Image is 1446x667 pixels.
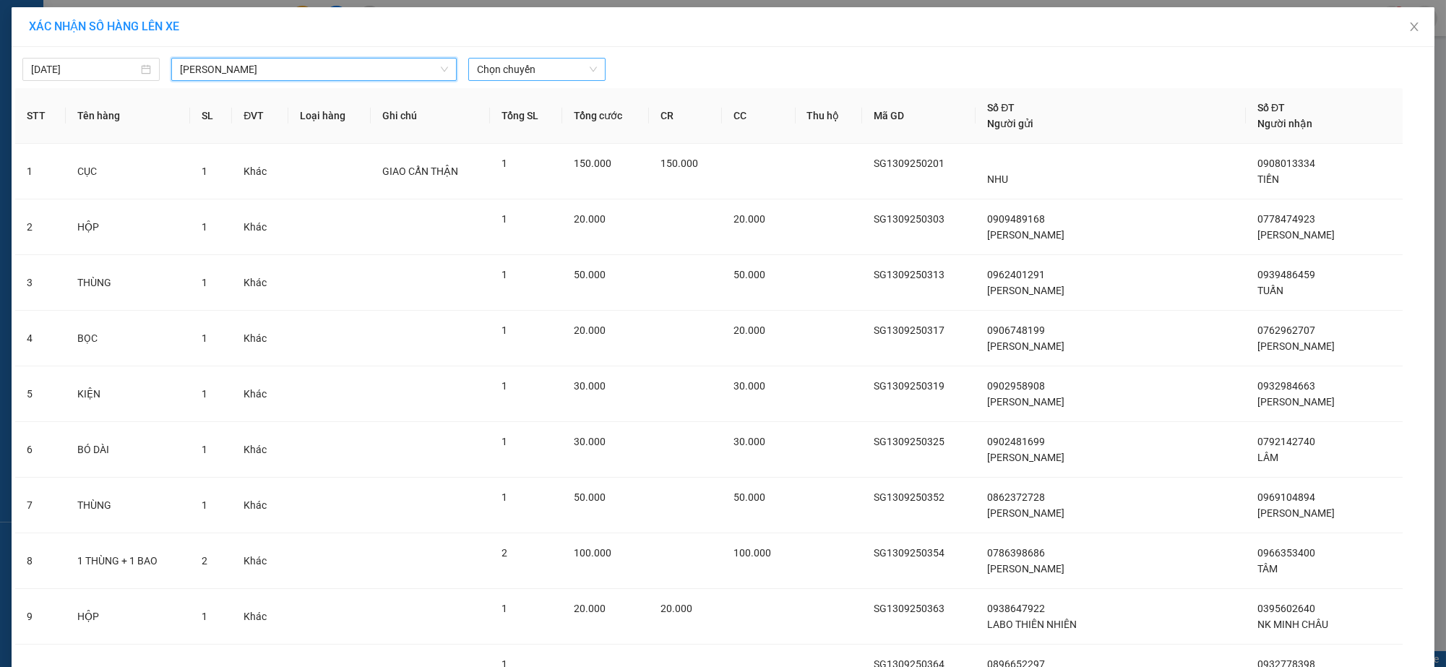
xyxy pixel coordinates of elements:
span: 1 [502,380,507,392]
td: Khác [232,533,288,589]
span: 20.000 [660,603,692,614]
span: 1 [502,491,507,503]
span: 1 [502,436,507,447]
span: 2 [502,547,507,559]
span: 1 [502,603,507,614]
span: SG1309250325 [874,436,944,447]
span: 0902958908 [987,380,1045,392]
th: ĐVT [232,88,288,144]
td: 8 [15,533,66,589]
span: [PERSON_NAME] [987,285,1064,296]
span: down [440,65,449,74]
span: 0908013334 [1257,158,1315,169]
span: 1 [202,611,207,622]
span: 100.000 [733,547,771,559]
td: 1 [15,144,66,199]
span: 1 [202,221,207,233]
span: [PERSON_NAME] [1257,396,1335,408]
td: Khác [232,199,288,255]
td: Khác [232,589,288,645]
span: 0909489168 [987,213,1045,225]
span: XÁC NHẬN SỐ HÀNG LÊN XE [29,20,179,33]
span: 30.000 [733,436,765,447]
th: Tên hàng [66,88,190,144]
td: 7 [15,478,66,533]
span: 0932984663 [1257,380,1315,392]
span: 100.000 [574,547,611,559]
span: TIỀN [1257,173,1279,185]
td: THÙNG [66,478,190,533]
td: BỌC [66,311,190,366]
span: Hồ Chí Minh - Cao Lãnh [180,59,449,80]
span: 20.000 [574,213,606,225]
th: Tổng cước [562,88,648,144]
td: 4 [15,311,66,366]
span: 1 [202,277,207,288]
span: 30.000 [733,380,765,392]
td: Khác [232,311,288,366]
span: [PERSON_NAME] [987,229,1064,241]
span: 1 [202,444,207,455]
span: [PERSON_NAME] [987,340,1064,352]
span: NK MINH CHÂU [1257,619,1328,630]
span: 0906748199 [987,324,1045,336]
td: Khác [232,366,288,422]
span: LABO THIÊN NHIÊN [987,619,1077,630]
span: Người nhận [1257,118,1312,129]
input: 14/09/2025 [31,61,138,77]
span: Người gửi [987,118,1033,129]
td: BÓ DÀI [66,422,190,478]
span: 0938647922 [987,603,1045,614]
td: HỘP [66,589,190,645]
span: 1 [202,499,207,511]
span: 0939486459 [1257,269,1315,280]
span: SG1309250352 [874,491,944,503]
span: 150.000 [660,158,698,169]
td: KIỆN [66,366,190,422]
td: Khác [232,255,288,311]
span: 0862372728 [987,491,1045,503]
span: SG1309250201 [874,158,944,169]
td: CỤC [66,144,190,199]
span: [PERSON_NAME] [987,563,1064,575]
span: LÂM [1257,452,1278,463]
span: 20.000 [574,603,606,614]
button: Close [1394,7,1434,48]
span: 2 [202,555,207,567]
span: [PERSON_NAME] [1257,507,1335,519]
th: CC [722,88,795,144]
td: 6 [15,422,66,478]
td: 1 THÙNG + 1 BAO [66,533,190,589]
th: Loại hàng [288,88,371,144]
th: Ghi chú [371,88,490,144]
span: SG1309250319 [874,380,944,392]
span: 1 [502,269,507,280]
span: 0762962707 [1257,324,1315,336]
span: TÂM [1257,563,1278,575]
td: Khác [232,478,288,533]
span: 50.000 [574,491,606,503]
span: 150.000 [574,158,611,169]
span: 50.000 [733,269,765,280]
span: SG1309250303 [874,213,944,225]
span: 1 [202,332,207,344]
span: 1 [502,158,507,169]
span: 20.000 [574,324,606,336]
span: 50.000 [733,491,765,503]
span: SG1309250313 [874,269,944,280]
span: 1 [502,213,507,225]
span: [PERSON_NAME] [987,396,1064,408]
span: 0395602640 [1257,603,1315,614]
span: Chọn chuyến [477,59,597,80]
td: Khác [232,144,288,199]
td: 2 [15,199,66,255]
span: SG1309250363 [874,603,944,614]
span: Số ĐT [1257,102,1285,113]
span: close [1408,21,1420,33]
td: 5 [15,366,66,422]
span: 0962401291 [987,269,1045,280]
td: HỘP [66,199,190,255]
span: NHU [987,173,1008,185]
span: [PERSON_NAME] [987,507,1064,519]
th: STT [15,88,66,144]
